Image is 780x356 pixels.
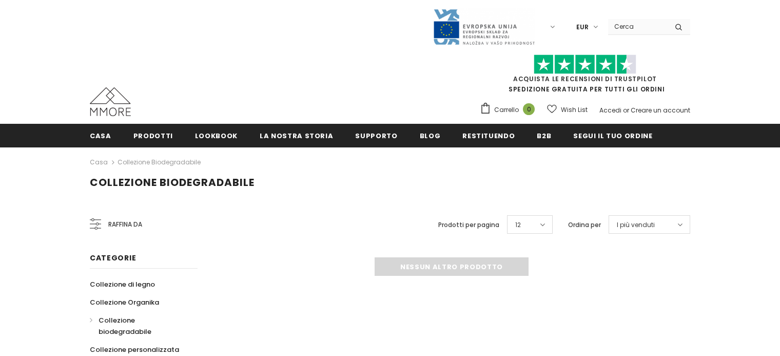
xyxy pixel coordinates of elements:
span: EUR [576,22,589,32]
a: Casa [90,156,108,168]
span: Lookbook [195,131,238,141]
span: Collezione biodegradabile [99,315,151,336]
span: supporto [355,131,397,141]
a: B2B [537,124,551,147]
span: 12 [515,220,521,230]
img: Javni Razpis [433,8,535,46]
span: B2B [537,131,551,141]
span: Raffina da [108,219,142,230]
a: Acquista le recensioni di TrustPilot [513,74,657,83]
span: SPEDIZIONE GRATUITA PER TUTTI GLI ORDINI [480,59,690,93]
a: supporto [355,124,397,147]
a: Casa [90,124,111,147]
span: Collezione biodegradabile [90,175,255,190]
label: Prodotti per pagina [438,220,499,230]
a: Carrello 0 [480,102,540,118]
span: Restituendo [462,131,515,141]
a: Restituendo [462,124,515,147]
a: Creare un account [631,106,690,115]
a: Wish List [547,101,588,119]
label: Ordina per [568,220,601,230]
span: Collezione Organika [90,297,159,307]
a: Collezione biodegradabile [118,158,201,166]
span: Carrello [494,105,519,115]
span: Blog [420,131,441,141]
a: Javni Razpis [433,22,535,31]
a: Segui il tuo ordine [573,124,652,147]
span: Prodotti [133,131,173,141]
span: Wish List [561,105,588,115]
input: Search Site [608,19,667,34]
a: Blog [420,124,441,147]
a: Lookbook [195,124,238,147]
span: Casa [90,131,111,141]
span: La nostra storia [260,131,333,141]
span: I più venduti [617,220,655,230]
span: Categorie [90,253,136,263]
a: Collezione biodegradabile [90,311,186,341]
a: La nostra storia [260,124,333,147]
span: or [623,106,629,115]
span: Collezione di legno [90,279,155,289]
span: Segui il tuo ordine [573,131,652,141]
img: Casi MMORE [90,87,131,116]
a: Collezione Organika [90,293,159,311]
a: Accedi [599,106,621,115]
img: Fidati di Pilot Stars [534,54,636,74]
span: Collezione personalizzata [90,345,179,354]
a: Collezione di legno [90,275,155,293]
a: Prodotti [133,124,173,147]
span: 0 [523,103,535,115]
